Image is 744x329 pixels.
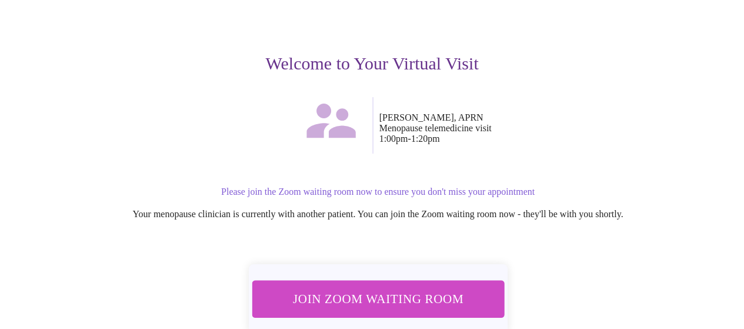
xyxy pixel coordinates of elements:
[265,288,491,310] span: Join Zoom Waiting Room
[379,112,726,144] p: [PERSON_NAME], APRN Menopause telemedicine visit 1:00pm - 1:20pm
[249,280,506,318] button: Join Zoom Waiting Room
[31,187,725,197] p: Please join the Zoom waiting room now to ensure you don't miss your appointment
[19,54,725,74] h3: Welcome to Your Virtual Visit
[31,209,725,220] p: Your menopause clinician is currently with another patient. You can join the Zoom waiting room no...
